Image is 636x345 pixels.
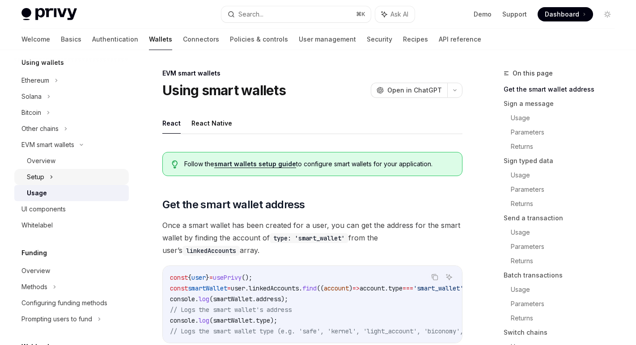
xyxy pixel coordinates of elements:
span: smartWallet [213,316,252,324]
span: ) [349,284,352,292]
span: smartWallet [188,284,227,292]
a: Security [367,29,392,50]
span: . [195,295,199,303]
button: Ask AI [375,6,415,22]
a: Dashboard [538,7,593,21]
a: Sign typed data [504,154,622,168]
h5: Funding [21,248,47,258]
a: User management [299,29,356,50]
span: (( [317,284,324,292]
button: Open in ChatGPT [371,83,447,98]
button: React Native [191,113,232,134]
span: const [170,284,188,292]
span: user [231,284,245,292]
span: { [188,273,191,282]
span: ⌘ K [356,11,365,18]
span: = [227,284,231,292]
span: console [170,295,195,303]
div: EVM smart wallets [21,139,74,150]
span: smartWallet [213,295,252,303]
div: Whitelabel [21,220,53,231]
a: Get the smart wallet address [504,82,622,97]
svg: Tip [172,160,178,168]
span: Open in ChatGPT [387,86,442,95]
div: EVM smart wallets [162,69,462,78]
span: linkedAccounts [249,284,299,292]
span: === [403,284,413,292]
span: . [385,284,388,292]
span: => [352,284,360,292]
a: Configuring funding methods [14,295,129,311]
span: user [191,273,206,282]
span: account [360,284,385,292]
div: Solana [21,91,42,102]
button: React [162,113,181,134]
span: . [252,295,256,303]
a: Usage [511,282,622,297]
span: Once a smart wallet has been created for a user, you can get the address for the smart wallet by ... [162,219,462,257]
div: Methods [21,282,47,292]
span: . [195,316,199,324]
h1: Using smart wallets [162,82,286,98]
a: Support [502,10,527,19]
a: Returns [511,254,622,268]
div: UI components [21,204,66,215]
a: smart wallets setup guide [214,160,296,168]
a: Send a transaction [504,211,622,225]
a: Usage [511,225,622,240]
button: Copy the contents from the code block [429,271,441,283]
span: type [256,316,270,324]
a: Sign a message [504,97,622,111]
div: Usage [27,188,47,198]
a: Authentication [92,29,138,50]
a: Overview [14,263,129,279]
span: (); [242,273,252,282]
span: Get the smart wallet address [162,198,305,212]
div: Overview [27,156,55,166]
span: log [199,316,209,324]
div: Ethereum [21,75,49,86]
a: API reference [439,29,481,50]
a: Usage [14,185,129,201]
div: Setup [27,172,44,182]
div: Prompting users to fund [21,314,92,324]
span: log [199,295,209,303]
a: Returns [511,311,622,325]
span: find [302,284,317,292]
a: Wallets [149,29,172,50]
div: Search... [238,9,263,20]
span: . [252,316,256,324]
button: Ask AI [443,271,455,283]
a: Usage [511,168,622,182]
a: Parameters [511,125,622,139]
span: address [256,295,281,303]
a: Policies & controls [230,29,288,50]
a: Connectors [183,29,219,50]
a: Usage [511,111,622,125]
span: Follow the to configure smart wallets for your application. [184,160,454,168]
a: Recipes [403,29,428,50]
img: light logo [21,8,77,21]
span: Ask AI [390,10,408,19]
span: type [388,284,403,292]
button: Search...⌘K [221,6,370,22]
span: const [170,273,188,282]
span: account [324,284,349,292]
a: Parameters [511,297,622,311]
span: Dashboard [545,10,579,19]
span: ( [209,316,213,324]
span: ( [209,295,213,303]
a: Switch chains [504,325,622,340]
span: ); [270,316,277,324]
div: Overview [21,265,50,276]
span: } [206,273,209,282]
div: Other chains [21,123,59,134]
a: Batch transactions [504,268,622,282]
a: Basics [61,29,81,50]
a: Whitelabel [14,217,129,233]
a: UI components [14,201,129,217]
a: Welcome [21,29,50,50]
span: // Logs the smart wallet type (e.g. 'safe', 'kernel', 'light_account', 'biconomy', 'thirdweb', 'c... [170,327,596,335]
span: 'smart_wallet' [413,284,463,292]
a: Parameters [511,240,622,254]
